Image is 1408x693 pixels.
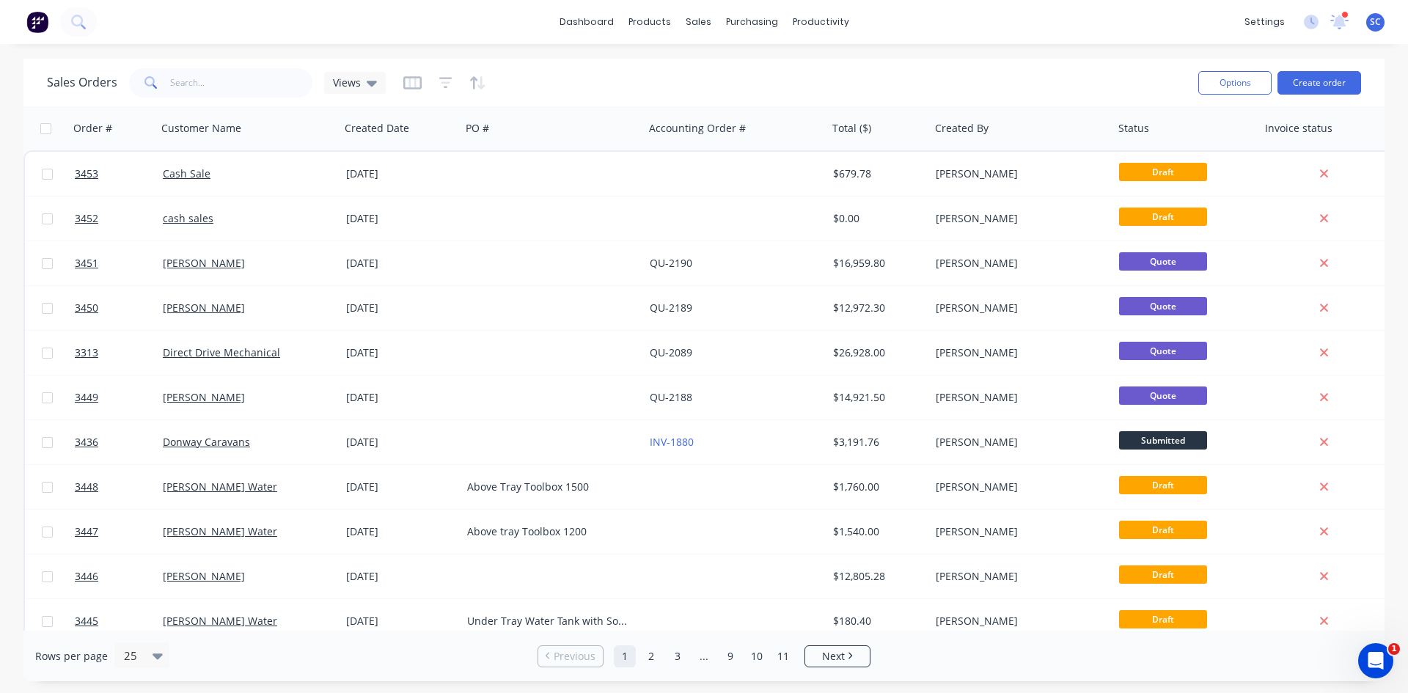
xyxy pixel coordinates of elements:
span: 3445 [75,614,98,628]
div: $12,972.30 [833,301,920,315]
a: Previous page [538,649,603,664]
div: products [621,11,678,33]
a: [PERSON_NAME] Water [163,614,277,628]
div: sales [678,11,719,33]
div: Above tray Toolbox 1200 [467,524,630,539]
span: 3448 [75,480,98,494]
span: Draft [1119,163,1207,181]
div: $1,540.00 [833,524,920,539]
div: $3,191.76 [833,435,920,450]
a: Page 11 [772,645,794,667]
a: 3446 [75,554,163,598]
a: QU-2189 [650,301,692,315]
div: PO # [466,121,489,136]
div: $12,805.28 [833,569,920,584]
span: Draft [1119,565,1207,584]
span: 3451 [75,256,98,271]
div: productivity [785,11,857,33]
span: 3446 [75,569,98,584]
span: 3449 [75,390,98,405]
div: [PERSON_NAME] [936,256,1099,271]
div: [PERSON_NAME] [936,435,1099,450]
div: [DATE] [346,345,455,360]
span: Draft [1119,476,1207,494]
a: [PERSON_NAME] [163,569,245,583]
a: [PERSON_NAME] [163,256,245,270]
a: Page 1 is your current page [614,645,636,667]
span: 3453 [75,166,98,181]
div: Under Tray Water Tank with Soap [467,614,630,628]
iframe: Intercom live chat [1358,643,1393,678]
div: $1,760.00 [833,480,920,494]
a: 3445 [75,599,163,643]
div: Invoice status [1265,121,1332,136]
a: QU-2188 [650,390,692,404]
div: [PERSON_NAME] [936,166,1099,181]
a: Page 9 [719,645,741,667]
span: Quote [1119,386,1207,405]
a: INV-1880 [650,435,694,449]
div: [DATE] [346,390,455,405]
a: 3448 [75,465,163,509]
span: Draft [1119,610,1207,628]
span: Quote [1119,252,1207,271]
div: $180.40 [833,614,920,628]
div: Above Tray Toolbox 1500 [467,480,630,494]
a: Cash Sale [163,166,210,180]
div: Accounting Order # [649,121,746,136]
span: 3436 [75,435,98,450]
a: 3450 [75,286,163,330]
span: Views [333,75,361,90]
span: 3313 [75,345,98,360]
div: $14,921.50 [833,390,920,405]
a: Donway Caravans [163,435,250,449]
div: [DATE] [346,166,455,181]
div: [DATE] [346,301,455,315]
div: [DATE] [346,256,455,271]
a: Page 10 [746,645,768,667]
a: Direct Drive Mechanical [163,345,280,359]
a: 3453 [75,152,163,196]
span: 1 [1388,643,1400,655]
a: 3447 [75,510,163,554]
div: Created Date [345,121,409,136]
div: [PERSON_NAME] [936,211,1099,226]
div: [PERSON_NAME] [936,301,1099,315]
div: settings [1237,11,1292,33]
a: 3451 [75,241,163,285]
span: Rows per page [35,649,108,664]
a: 3436 [75,420,163,464]
a: [PERSON_NAME] Water [163,480,277,494]
div: Customer Name [161,121,241,136]
a: dashboard [552,11,621,33]
span: Draft [1119,521,1207,539]
div: Total ($) [832,121,871,136]
div: Status [1118,121,1149,136]
a: 3452 [75,197,163,241]
a: 3449 [75,375,163,419]
div: [PERSON_NAME] [936,614,1099,628]
div: Created By [935,121,989,136]
span: 3447 [75,524,98,539]
div: $679.78 [833,166,920,181]
div: [DATE] [346,435,455,450]
span: Quote [1119,342,1207,360]
a: [PERSON_NAME] [163,390,245,404]
span: Previous [554,649,595,664]
span: Next [822,649,845,664]
button: Create order [1277,71,1361,95]
a: cash sales [163,211,213,225]
input: Search... [170,68,313,98]
div: [PERSON_NAME] [936,524,1099,539]
div: $26,928.00 [833,345,920,360]
img: Factory [26,11,48,33]
a: [PERSON_NAME] [163,301,245,315]
div: [DATE] [346,480,455,494]
a: Jump forward [693,645,715,667]
div: [PERSON_NAME] [936,390,1099,405]
span: 3450 [75,301,98,315]
span: Submitted [1119,431,1207,450]
div: Order # [73,121,112,136]
div: $0.00 [833,211,920,226]
ul: Pagination [532,645,876,667]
